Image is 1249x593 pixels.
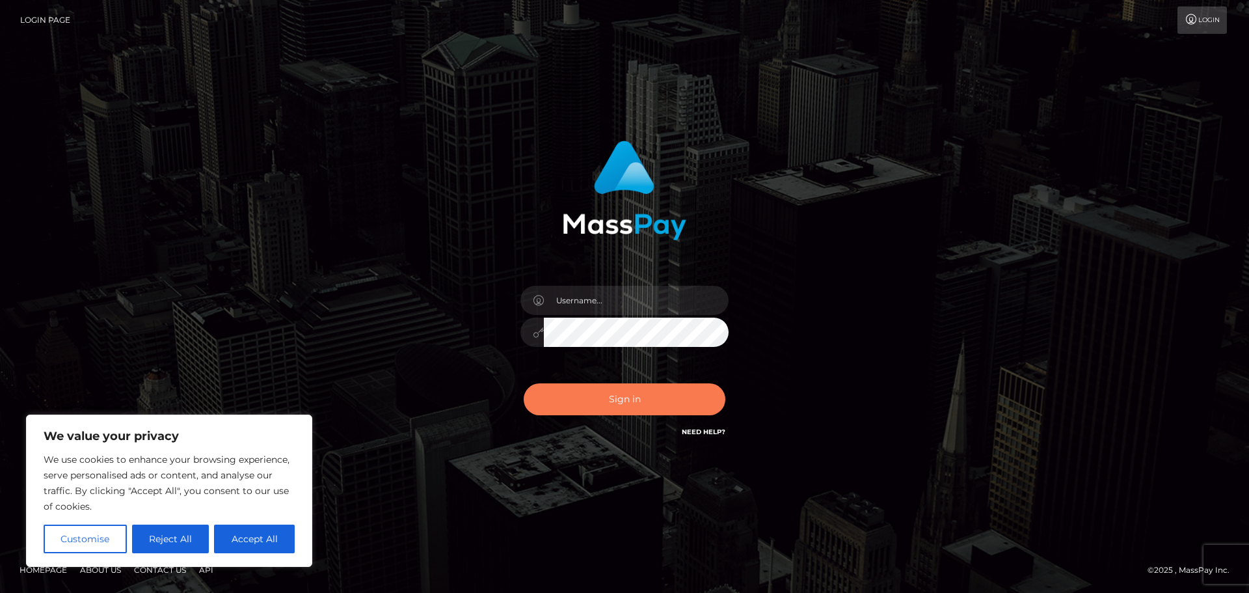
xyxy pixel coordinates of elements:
[44,428,295,444] p: We value your privacy
[1177,7,1227,34] a: Login
[44,525,127,553] button: Customise
[194,560,219,580] a: API
[26,415,312,567] div: We value your privacy
[132,525,209,553] button: Reject All
[129,560,191,580] a: Contact Us
[44,452,295,514] p: We use cookies to enhance your browsing experience, serve personalised ads or content, and analys...
[682,428,725,436] a: Need Help?
[544,286,729,315] input: Username...
[75,560,126,580] a: About Us
[524,383,725,415] button: Sign in
[563,141,686,240] img: MassPay Login
[1148,563,1239,577] div: © 2025 , MassPay Inc.
[214,525,295,553] button: Accept All
[14,560,72,580] a: Homepage
[20,7,70,34] a: Login Page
